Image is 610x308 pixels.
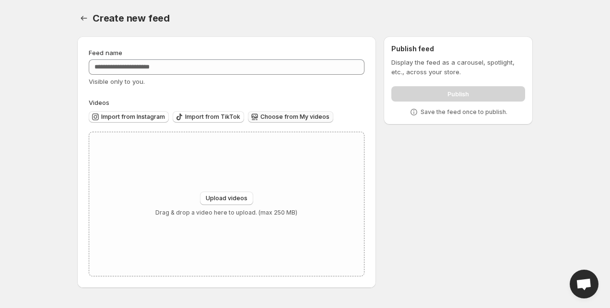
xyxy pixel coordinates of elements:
[260,113,329,121] span: Choose from My videos
[77,11,91,25] button: Settings
[173,111,244,123] button: Import from TikTok
[421,108,507,116] p: Save the feed once to publish.
[570,270,598,298] a: Open chat
[206,194,247,202] span: Upload videos
[185,113,240,121] span: Import from TikTok
[200,192,253,205] button: Upload videos
[93,12,170,24] span: Create new feed
[89,99,109,106] span: Videos
[89,49,122,57] span: Feed name
[89,111,169,123] button: Import from Instagram
[89,78,145,85] span: Visible only to you.
[101,113,165,121] span: Import from Instagram
[391,44,525,54] h2: Publish feed
[155,209,297,217] p: Drag & drop a video here to upload. (max 250 MB)
[391,57,525,77] p: Display the feed as a carousel, spotlight, etc., across your store.
[248,111,333,123] button: Choose from My videos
